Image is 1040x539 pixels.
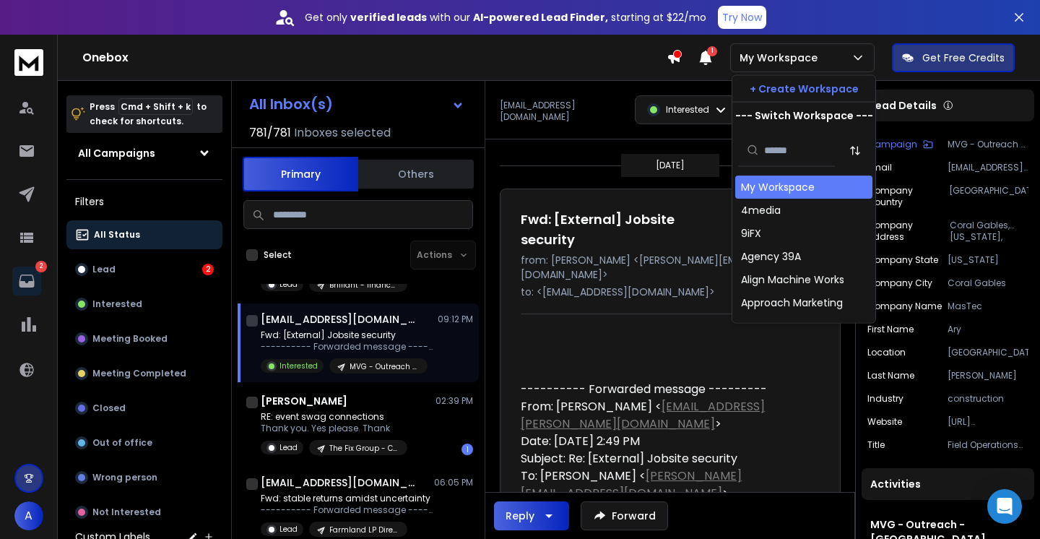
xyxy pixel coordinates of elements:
[948,324,1028,335] p: Ary
[867,185,949,208] p: Company Country
[279,361,318,371] p: Interested
[279,524,298,535] p: Lead
[92,472,157,483] p: Wrong person
[521,398,808,433] div: From: [PERSON_NAME] < >
[92,298,142,310] p: Interested
[92,402,126,414] p: Closed
[867,416,902,428] p: Website
[92,506,161,518] p: Not Interested
[948,301,1028,312] p: MasTec
[718,6,766,29] button: Try Now
[438,314,473,325] p: 09:12 PM
[735,108,873,123] p: --- Switch Workspace ---
[305,10,706,25] p: Get only with our starting at $22/mo
[435,395,473,407] p: 02:39 PM
[707,46,717,56] span: 1
[741,296,843,310] div: Approach Marketing
[867,393,903,405] p: industry
[722,10,762,25] p: Try Now
[350,361,419,372] p: MVG - Outreach - [GEOGRAPHIC_DATA]
[261,504,434,516] p: ---------- Forwarded message --------- From: Lane
[521,253,820,282] p: from: [PERSON_NAME] <[PERSON_NAME][EMAIL_ADDRESS][DOMAIN_NAME]>
[656,160,685,171] p: [DATE]
[521,210,724,250] h1: Fwd: [External] Jobsite security
[261,475,420,490] h1: [EMAIL_ADDRESS][DOMAIN_NAME]
[867,139,917,150] p: Campaign
[294,124,391,142] h3: Inboxes selected
[948,139,1028,150] p: MVG - Outreach - [GEOGRAPHIC_DATA]
[521,450,808,467] div: Subject: Re: [External] Jobsite security
[948,277,1028,289] p: Coral Gables
[506,509,534,523] div: Reply
[78,146,155,160] h1: All Campaigns
[243,157,358,191] button: Primary
[66,463,222,492] button: Wrong person
[950,220,1028,243] p: Coral Gables, [US_STATE], [GEOGRAPHIC_DATA]
[867,324,914,335] p: First Name
[14,49,43,76] img: logo
[948,347,1028,358] p: [GEOGRAPHIC_DATA]
[741,180,815,194] div: My Workspace
[741,249,801,264] div: Agency 39A
[741,203,781,217] div: 4media
[329,443,399,454] p: The Fix Group - C6V1 - Event Swag
[948,416,1028,428] p: [URL][DOMAIN_NAME]
[66,290,222,319] button: Interested
[249,97,333,111] h1: All Inbox(s)
[14,501,43,530] button: A
[90,100,207,129] p: Press to check for shortcuts.
[741,319,867,348] div: [PERSON_NAME] & [PERSON_NAME]
[892,43,1015,72] button: Get Free Credits
[261,423,407,434] p: Thank you. Yes please. Thank
[261,493,434,504] p: Fwd: stable returns amidst uncertainty
[434,477,473,488] p: 06:05 PM
[521,467,742,501] a: [PERSON_NAME][EMAIL_ADDRESS][DOMAIN_NAME]
[66,498,222,527] button: Not Interested
[867,439,885,451] p: Title
[261,329,434,341] p: Fwd: [External] Jobsite security
[500,100,626,123] p: [EMAIL_ADDRESS][DOMAIN_NAME]
[66,139,222,168] button: All Campaigns
[841,136,870,165] button: Sort by Sort A-Z
[867,347,906,358] p: location
[66,324,222,353] button: Meeting Booked
[732,76,875,102] button: + Create Workspace
[987,489,1022,524] div: Open Intercom Messenger
[202,264,214,275] div: 2
[66,394,222,423] button: Closed
[740,51,823,65] p: My Workspace
[82,49,667,66] h1: Onebox
[741,226,761,241] div: 9iFX
[948,254,1028,266] p: [US_STATE]
[118,98,193,115] span: Cmd + Shift + k
[922,51,1005,65] p: Get Free Credits
[66,255,222,284] button: Lead2
[867,370,914,381] p: Last Name
[350,10,427,25] strong: verified leads
[741,272,844,287] div: Align Machine Works
[329,280,399,290] p: Brilliant - finance open target VC-PE messaging
[867,162,892,173] p: Email
[867,254,938,266] p: Company State
[261,394,347,408] h1: [PERSON_NAME]
[521,285,820,299] p: to: <[EMAIL_ADDRESS][DOMAIN_NAME]>
[12,267,41,296] a: 2
[521,398,765,432] a: [EMAIL_ADDRESS][PERSON_NAME][DOMAIN_NAME]
[264,249,292,261] label: Select
[494,501,569,530] button: Reply
[92,333,168,345] p: Meeting Booked
[279,279,298,290] p: Lead
[358,158,474,190] button: Others
[92,368,186,379] p: Meeting Completed
[867,139,933,150] button: Campaign
[666,104,709,116] p: Interested
[948,370,1028,381] p: [PERSON_NAME]
[473,10,608,25] strong: AI-powered Lead Finder,
[35,261,47,272] p: 2
[948,439,1028,451] p: Field Operations Manager - Mechanical
[521,381,808,398] div: ---------- Forwarded message ---------
[92,264,116,275] p: Lead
